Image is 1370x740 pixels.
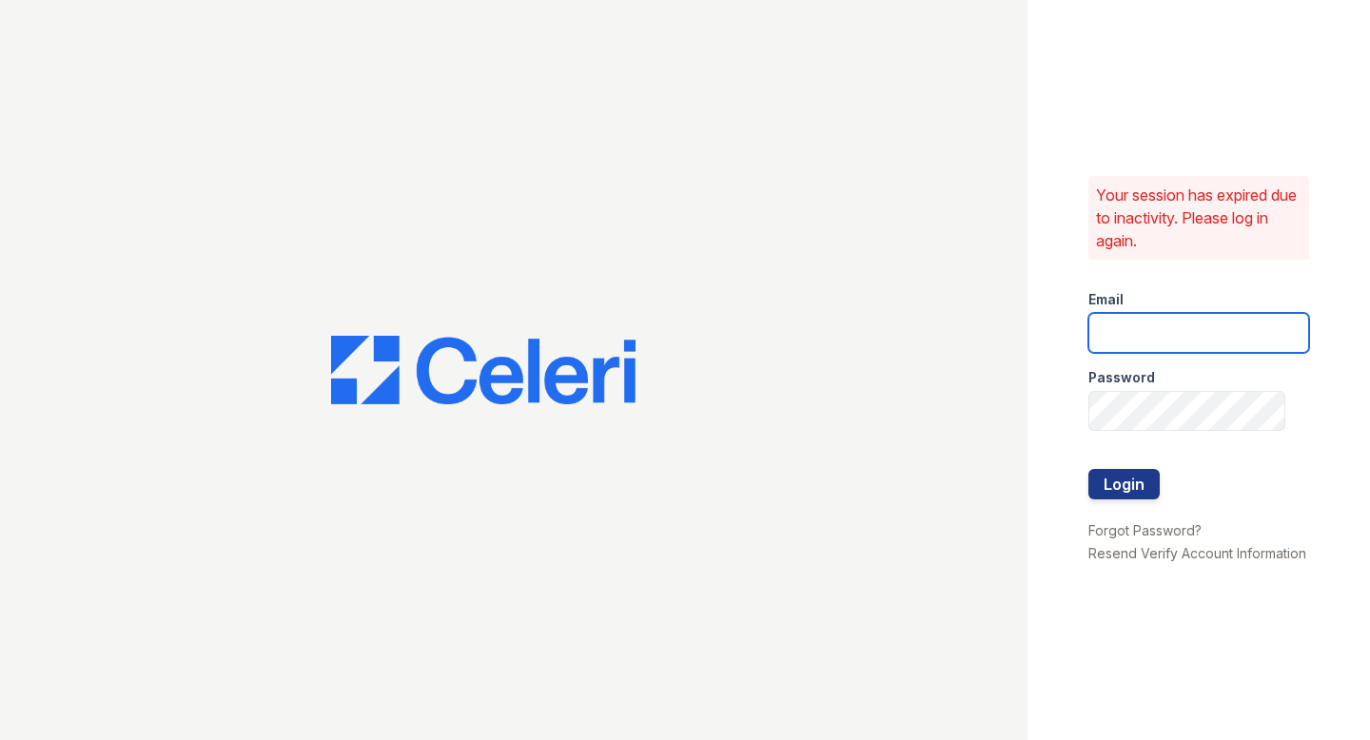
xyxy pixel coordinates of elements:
a: Forgot Password? [1088,522,1202,538]
label: Email [1088,290,1124,309]
img: CE_Logo_Blue-a8612792a0a2168367f1c8372b55b34899dd931a85d93a1a3d3e32e68fde9ad4.png [331,336,636,404]
a: Resend Verify Account Information [1088,545,1306,561]
p: Your session has expired due to inactivity. Please log in again. [1096,184,1301,252]
label: Password [1088,368,1155,387]
button: Login [1088,469,1160,499]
